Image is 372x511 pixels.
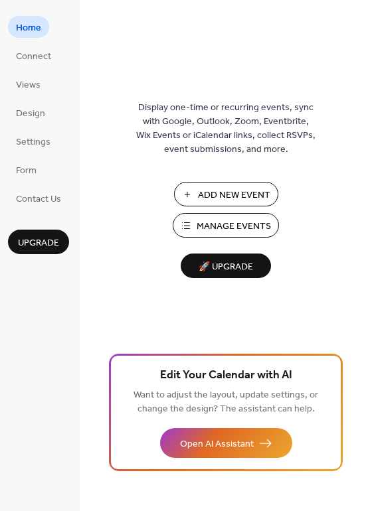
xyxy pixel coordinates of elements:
[189,258,263,276] span: 🚀 Upgrade
[8,102,53,123] a: Design
[16,78,41,92] span: Views
[16,50,51,64] span: Connect
[18,236,59,250] span: Upgrade
[16,164,37,178] span: Form
[16,192,61,206] span: Contact Us
[16,135,50,149] span: Settings
[197,220,271,234] span: Manage Events
[160,428,292,458] button: Open AI Assistant
[173,213,279,238] button: Manage Events
[8,187,69,209] a: Contact Us
[8,44,59,66] a: Connect
[8,73,48,95] a: Views
[8,230,69,254] button: Upgrade
[8,159,45,181] a: Form
[174,182,278,206] button: Add New Event
[134,386,318,418] span: Want to adjust the layout, update settings, or change the design? The assistant can help.
[180,437,254,451] span: Open AI Assistant
[8,16,49,38] a: Home
[8,130,58,152] a: Settings
[160,366,292,385] span: Edit Your Calendar with AI
[16,107,45,121] span: Design
[198,188,270,202] span: Add New Event
[136,101,316,157] span: Display one-time or recurring events, sync with Google, Outlook, Zoom, Eventbrite, Wix Events or ...
[181,254,271,278] button: 🚀 Upgrade
[16,21,41,35] span: Home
